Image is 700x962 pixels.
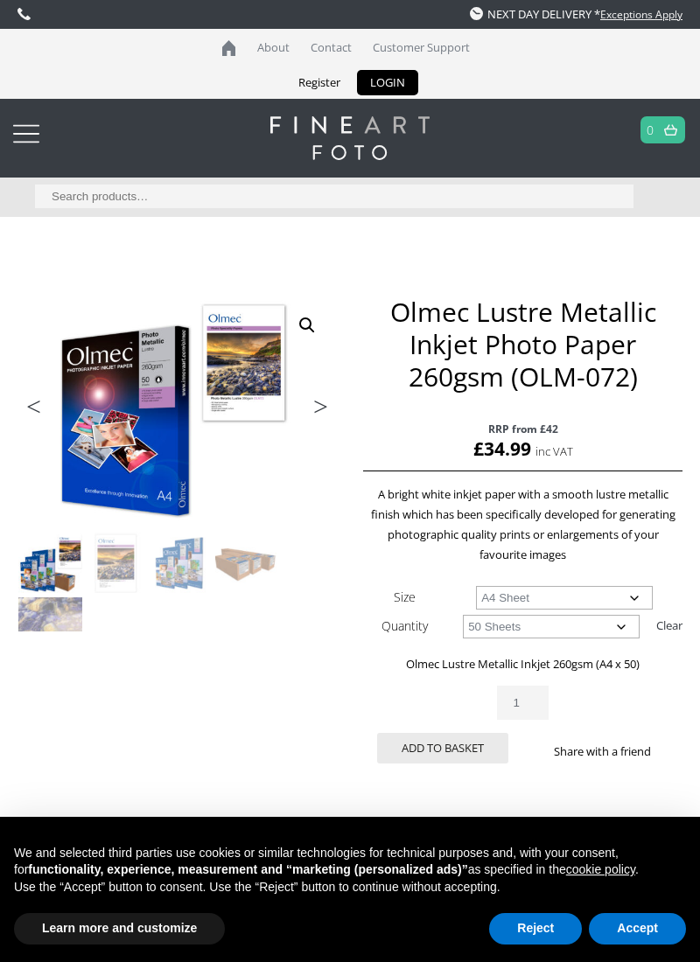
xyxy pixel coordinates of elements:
[285,70,353,95] a: Register
[470,6,591,22] span: NEXT DAY DELIVERY
[18,597,82,661] img: Olmec Lustre Metallic Inkjet Photo Paper 260gsm (OLM-072) - Image 5
[363,419,682,439] span: RRP from £42
[291,310,323,341] a: View full-screen image gallery
[35,185,633,208] input: Search products…
[215,532,279,596] img: Olmec Lustre Metallic Inkjet Photo Paper 260gsm (OLM-072) - Image 4
[600,7,682,22] a: Exceptions Apply
[363,654,682,674] p: Olmec Lustre Metallic Inkjet 260gsm (A4 x 50)
[84,532,148,596] img: Olmec Lustre Metallic Inkjet Photo Paper 260gsm (OLM-072) - Image 2
[489,913,582,945] button: Reject
[363,296,682,393] h1: Olmec Lustre Metallic Inkjet Photo Paper 260gsm (OLM-072)
[664,124,677,136] img: basket.svg
[647,117,654,143] a: 0
[589,913,686,945] button: Accept
[523,742,682,762] p: Share with a friend
[18,532,82,596] img: Olmec Lustre Metallic Inkjet Photo Paper 260gsm (OLM-072)
[363,484,682,565] p: A bright white inkjet paper with a smooth lustre metallic finish which has been specifically deve...
[150,532,213,596] img: Olmec Lustre Metallic Inkjet Photo Paper 260gsm (OLM-072) - Image 3
[357,70,418,95] a: LOGIN
[302,29,360,66] a: Contact
[14,845,686,879] p: We and selected third parties use cookies or similar technologies for technical purposes and, wit...
[473,436,531,461] bdi: 34.99
[28,862,467,876] strong: functionality, experience, measurement and “marketing (personalized ads)”
[470,7,483,20] img: time.svg
[14,879,686,896] p: Use the “Accept” button to consent. Use the “Reject” button to continue without accepting.
[248,29,298,66] a: About
[381,617,428,634] label: Quantity
[364,29,479,66] a: Customer Support
[656,611,682,639] a: Clear options
[17,8,31,20] img: phone.svg
[473,436,484,461] span: £
[565,769,579,783] img: email sharing button
[497,686,548,720] input: Product quantity
[270,116,429,160] img: logo-white.svg
[377,733,508,763] button: Add to basket
[14,913,225,945] button: Learn more and customize
[566,862,635,876] a: cookie policy
[544,769,558,783] img: twitter sharing button
[337,296,656,531] img: Olmec Lustre Metallic Inkjet Photo Paper 260gsm (OLM-072) - Image 2
[394,589,416,605] label: Size
[523,769,537,783] img: facebook sharing button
